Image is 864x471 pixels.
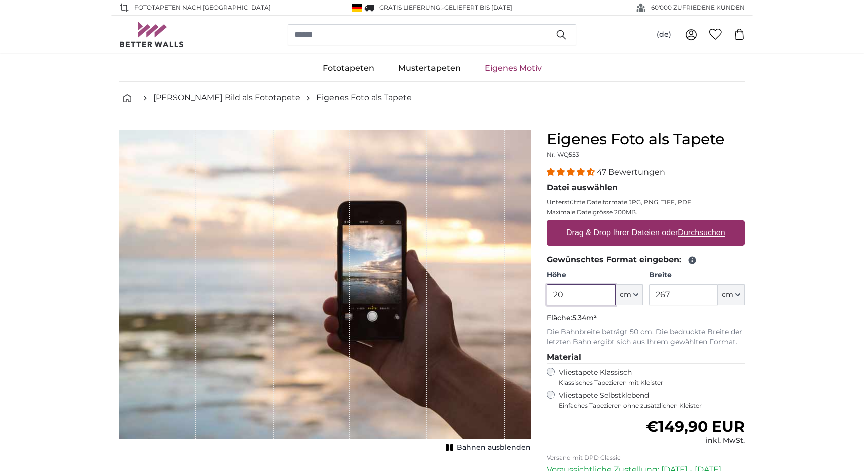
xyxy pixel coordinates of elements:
label: Vliestapete Selbstklebend [559,391,745,410]
img: Deutschland [352,4,362,12]
span: Fototapeten nach [GEOGRAPHIC_DATA] [134,3,271,12]
p: Unterstützte Dateiformate JPG, PNG, TIFF, PDF. [547,198,745,206]
span: Geliefert bis [DATE] [444,4,512,11]
span: Bahnen ausblenden [457,443,531,453]
span: 47 Bewertungen [597,167,665,177]
a: [PERSON_NAME] Bild als Fototapete [153,92,300,104]
div: inkl. MwSt. [646,436,745,446]
h1: Eigenes Foto als Tapete [547,130,745,148]
label: Vliestapete Klassisch [559,368,736,387]
legend: Gewünschtes Format eingeben: [547,254,745,266]
nav: breadcrumbs [119,82,745,114]
img: Betterwalls [119,22,184,47]
label: Höhe [547,270,642,280]
span: cm [620,290,631,300]
span: Nr. WQ553 [547,151,579,158]
span: - [442,4,512,11]
button: Bahnen ausblenden [443,441,531,455]
button: cm [718,284,745,305]
legend: Datei auswählen [547,182,745,194]
u: Durchsuchen [678,228,725,237]
span: Klassisches Tapezieren mit Kleister [559,379,736,387]
span: 4.38 stars [547,167,597,177]
legend: Material [547,351,745,364]
div: 1 of 1 [119,130,531,455]
span: 5.34m² [572,313,597,322]
label: Breite [649,270,745,280]
a: Eigenes Motiv [473,55,554,81]
p: Maximale Dateigrösse 200MB. [547,208,745,216]
span: €149,90 EUR [646,417,745,436]
a: Eigenes Foto als Tapete [316,92,412,104]
p: Fläche: [547,313,745,323]
button: cm [616,284,643,305]
p: Versand mit DPD Classic [547,454,745,462]
span: Einfaches Tapezieren ohne zusätzlichen Kleister [559,402,745,410]
span: cm [722,290,733,300]
span: GRATIS Lieferung! [379,4,442,11]
label: Drag & Drop Ihrer Dateien oder [562,223,729,243]
a: Mustertapeten [386,55,473,81]
p: Die Bahnbreite beträgt 50 cm. Die bedruckte Breite der letzten Bahn ergibt sich aus Ihrem gewählt... [547,327,745,347]
a: Fototapeten [311,55,386,81]
button: (de) [649,26,679,44]
span: 60'000 ZUFRIEDENE KUNDEN [651,3,745,12]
